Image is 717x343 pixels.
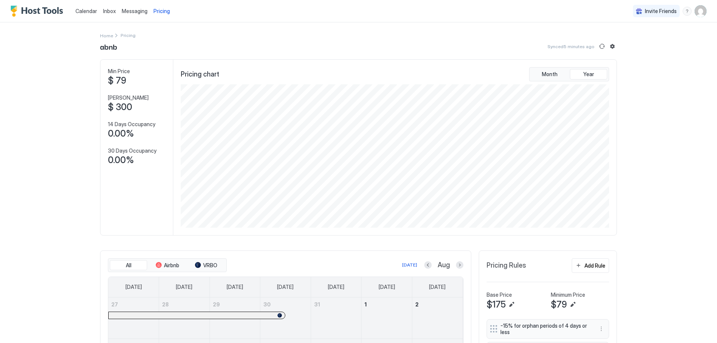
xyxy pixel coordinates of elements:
[213,301,220,308] span: 29
[153,8,170,15] span: Pricing
[328,284,344,290] span: [DATE]
[583,71,594,78] span: Year
[126,262,131,269] span: All
[263,301,271,308] span: 30
[568,300,577,309] button: Edit
[108,258,227,272] div: tab-group
[203,262,217,269] span: VRBO
[187,260,225,271] button: VRBO
[260,297,311,311] a: July 30, 2025
[542,71,558,78] span: Month
[10,6,66,17] a: Host Tools Logo
[570,69,607,79] button: Year
[551,291,585,298] span: Minimum Price
[361,297,412,339] td: August 1, 2025
[108,102,132,113] span: $ 300
[487,299,506,310] span: $175
[111,301,118,308] span: 27
[162,301,169,308] span: 28
[149,260,186,271] button: Airbnb
[597,42,606,51] button: Sync prices
[487,261,526,270] span: Pricing Rules
[507,300,516,309] button: Edit
[456,261,463,269] button: Next month
[314,301,320,308] span: 31
[110,260,147,271] button: All
[311,297,361,339] td: July 31, 2025
[159,297,209,311] a: July 28, 2025
[371,277,403,297] a: Friday
[379,284,395,290] span: [DATE]
[429,284,446,290] span: [DATE]
[227,284,243,290] span: [DATE]
[108,297,159,311] a: July 27, 2025
[103,7,116,15] a: Inbox
[597,324,606,333] div: menu
[364,301,367,308] span: 1
[122,8,148,14] span: Messaging
[100,31,113,39] div: Breadcrumb
[108,121,155,128] span: 14 Days Occupancy
[100,41,117,52] span: abnb
[412,297,463,339] td: August 2, 2025
[683,7,692,16] div: menu
[424,261,432,269] button: Previous month
[415,301,419,308] span: 2
[108,94,149,101] span: [PERSON_NAME]
[401,261,418,269] button: [DATE]
[210,297,260,311] a: July 29, 2025
[181,70,219,79] span: Pricing chart
[108,128,134,139] span: 0.00%
[100,31,113,39] a: Home
[75,7,97,15] a: Calendar
[100,33,113,38] span: Home
[572,258,609,273] button: Add Rule
[168,277,200,297] a: Monday
[277,284,294,290] span: [DATE]
[108,297,159,339] td: July 27, 2025
[361,297,412,311] a: August 1, 2025
[402,262,417,268] div: [DATE]
[645,8,677,15] span: Invite Friends
[270,277,301,297] a: Wednesday
[311,297,361,311] a: July 31, 2025
[108,147,156,154] span: 30 Days Occupancy
[438,261,450,269] span: Aug
[164,262,179,269] span: Airbnb
[118,277,149,297] a: Sunday
[260,297,311,339] td: July 30, 2025
[547,44,595,49] span: Synced 5 minutes ago
[108,68,130,75] span: Min Price
[219,277,251,297] a: Tuesday
[487,291,512,298] span: Base Price
[695,5,707,17] div: User profile
[597,324,606,333] button: More options
[412,297,463,311] a: August 2, 2025
[75,8,97,14] span: Calendar
[209,297,260,339] td: July 29, 2025
[7,318,25,336] iframe: Intercom live chat
[531,69,568,79] button: Month
[422,277,453,297] a: Saturday
[122,7,148,15] a: Messaging
[584,262,605,269] div: Add Rule
[608,42,617,51] button: Listing settings
[121,32,136,38] span: Breadcrumb
[500,322,589,336] span: -15% for orphan periods of 4 days or less
[159,297,210,339] td: July 28, 2025
[176,284,192,290] span: [DATE]
[125,284,142,290] span: [DATE]
[108,75,126,86] span: $ 79
[108,155,134,166] span: 0.00%
[529,67,609,81] div: tab-group
[551,299,567,310] span: $79
[320,277,352,297] a: Thursday
[103,8,116,14] span: Inbox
